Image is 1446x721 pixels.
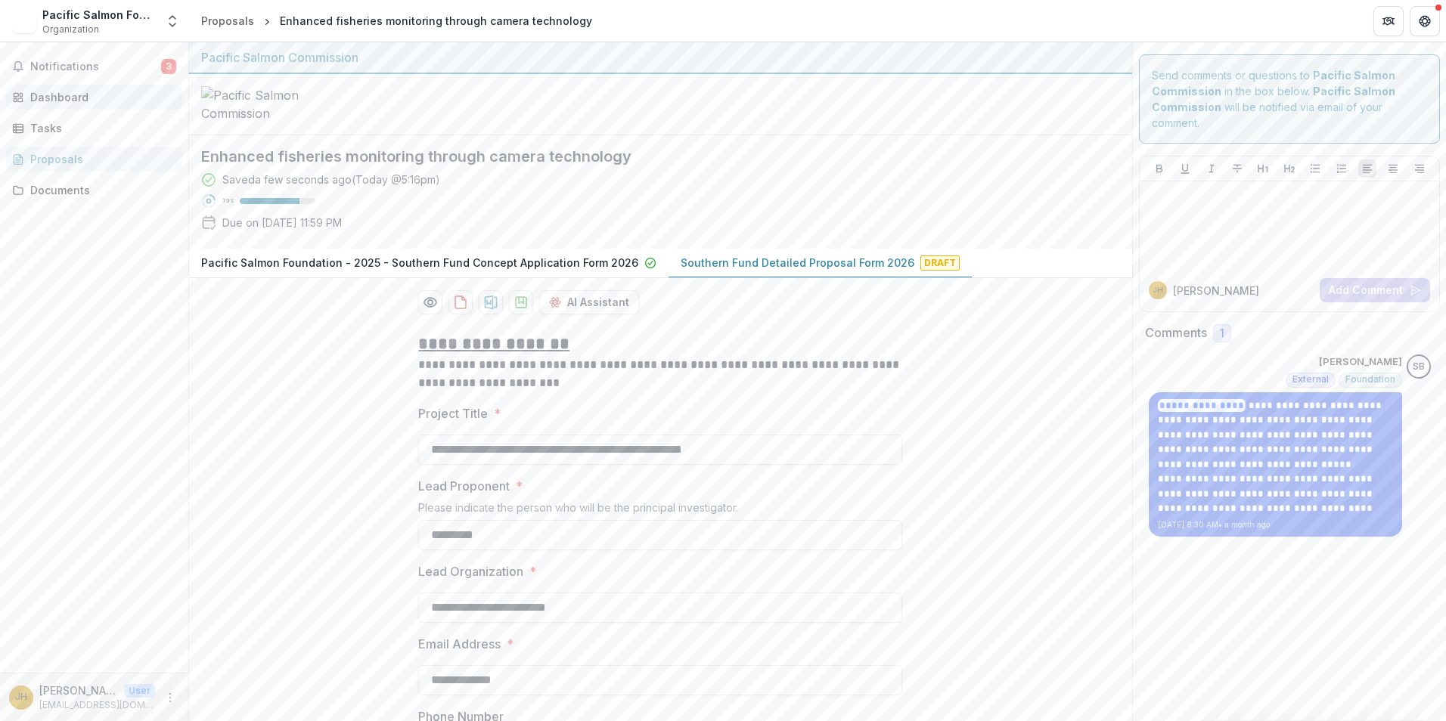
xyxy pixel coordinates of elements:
button: Notifications3 [6,54,182,79]
div: Please indicate the person who will be the principal investigator. [418,501,902,520]
p: [PERSON_NAME] [39,682,118,698]
button: Heading 1 [1254,159,1272,178]
button: Align Center [1384,159,1402,178]
span: External [1292,374,1329,385]
button: Underline [1176,159,1194,178]
a: Dashboard [6,85,182,110]
span: 3 [161,59,176,74]
p: Pacific Salmon Foundation - 2025 - Southern Fund Concept Application Form 2026 [201,255,638,271]
div: Proposals [30,151,170,167]
span: Foundation [1345,374,1395,385]
div: Saved a few seconds ago ( Today @ 5:16pm ) [222,172,440,187]
div: Dashboard [30,89,170,105]
p: 79 % [222,196,234,206]
p: Southern Fund Detailed Proposal Form 2026 [681,255,914,271]
p: Lead Organization [418,562,523,580]
button: download-proposal [448,290,473,314]
p: Email Address [418,635,501,653]
a: Proposals [195,10,260,32]
div: Pacific Salmon Commission [201,48,1120,67]
p: [PERSON_NAME] [1173,283,1259,299]
button: download-proposal [509,290,533,314]
button: Align Left [1358,159,1376,178]
div: Enhanced fisheries monitoring through camera technology [280,13,592,29]
button: Align Right [1410,159,1429,178]
button: Italicize [1202,159,1221,178]
p: Due on [DATE] 11:59 PM [222,215,342,231]
div: Jason Hwang [1153,286,1163,294]
p: User [124,684,155,698]
h2: Comments [1145,326,1207,340]
p: Lead Proponent [418,477,510,495]
div: Tasks [30,120,170,136]
img: Pacific Salmon Foundation [12,9,36,33]
p: [DATE] 8:30 AM • a month ago [1158,519,1393,531]
button: download-proposal [479,290,503,314]
a: Tasks [6,116,182,141]
button: Bold [1150,159,1168,178]
a: Documents [6,178,182,203]
button: Add Comment [1320,278,1430,302]
button: Partners [1373,6,1404,36]
button: Strike [1228,159,1246,178]
img: Pacific Salmon Commission [201,86,352,122]
button: Open entity switcher [162,6,183,36]
span: Notifications [30,60,161,73]
button: More [161,689,179,707]
button: Get Help [1410,6,1440,36]
h2: Enhanced fisheries monitoring through camera technology [201,147,1096,166]
button: AI Assistant [539,290,639,314]
div: Documents [30,182,170,198]
div: Pacific Salmon Foundation [42,7,156,23]
button: Heading 2 [1280,159,1299,178]
div: Jason Hwang [15,692,27,702]
div: Send comments or questions to in the box below. will be notified via email of your comment. [1139,54,1441,144]
span: Organization [42,23,99,36]
nav: breadcrumb [195,10,598,32]
span: 1 [1220,327,1224,340]
a: Proposals [6,147,182,172]
p: Project Title [418,404,488,422]
span: Draft [920,255,960,271]
button: Preview 27a37cf6-a2da-4ace-80bc-513eb5349e76-3.pdf [418,290,442,314]
button: Ordered List [1333,159,1351,178]
p: [EMAIL_ADDRESS][DOMAIN_NAME] [39,698,155,712]
button: Bullet List [1306,159,1324,178]
div: Sascha Bendt [1413,362,1425,372]
div: Proposals [201,13,254,29]
p: [PERSON_NAME] [1319,354,1402,370]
